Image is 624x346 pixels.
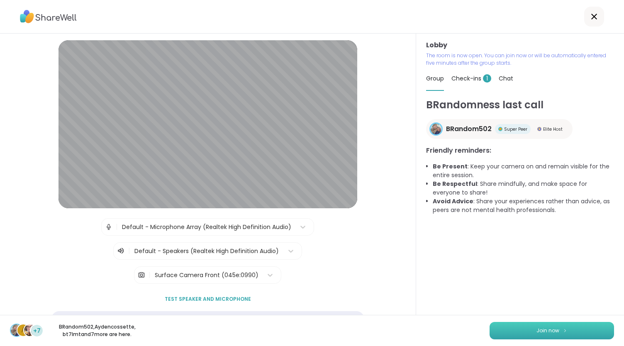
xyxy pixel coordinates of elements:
img: Elite Host [537,127,541,131]
span: +7 [33,327,41,335]
b: Be Respectful [433,180,477,188]
span: Check-ins [451,74,491,83]
span: Chat [499,74,513,83]
li: : Share mindfully, and make space for everyone to share! [433,180,614,197]
h3: Friendly reminders: [426,146,614,156]
a: BRandom502BRandom502Super PeerSuper PeerElite HostElite Host [426,119,573,139]
li: : Keep your camera on and remain visible for the entire session. [433,162,614,180]
img: bt7lmt [24,324,36,336]
span: Super Peer [504,126,527,132]
img: Camera [138,267,145,283]
span: | [128,246,130,256]
span: | [149,267,151,283]
div: Default - Microphone Array (Realtek High Definition Audio) [122,223,291,231]
h3: Lobby [426,40,614,50]
b: Be Present [433,162,468,171]
span: Join now [536,327,559,334]
span: BRandom502 [446,124,492,134]
div: 🎉 Chrome audio is fixed! If this is your first group, please restart your browser so audio works ... [51,311,364,327]
img: ShareWell Logo [20,7,77,26]
img: Microphone [105,219,112,235]
img: BRandom502 [431,124,441,134]
button: Test speaker and microphone [161,290,254,308]
span: | [116,219,118,235]
img: ShareWell Logomark [563,328,568,333]
p: BRandom502 , Aydencossette , bt7lmt and 7 more are here. [51,323,144,338]
h1: BRandomness last call [426,97,614,112]
span: 1 [483,74,491,83]
div: Surface Camera Front (045e:0990) [155,271,258,280]
span: Elite Host [543,126,563,132]
span: Test speaker and microphone [165,295,251,303]
b: Avoid Advice [433,197,473,205]
li: : Share your experiences rather than advice, as peers are not mental health professionals. [433,197,614,214]
img: BRandom502 [11,324,22,336]
img: Super Peer [498,127,502,131]
button: Join now [490,322,614,339]
span: Group [426,74,444,83]
p: The room is now open. You can join now or will be automatically entered five minutes after the gr... [426,52,614,67]
span: A [21,325,26,336]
